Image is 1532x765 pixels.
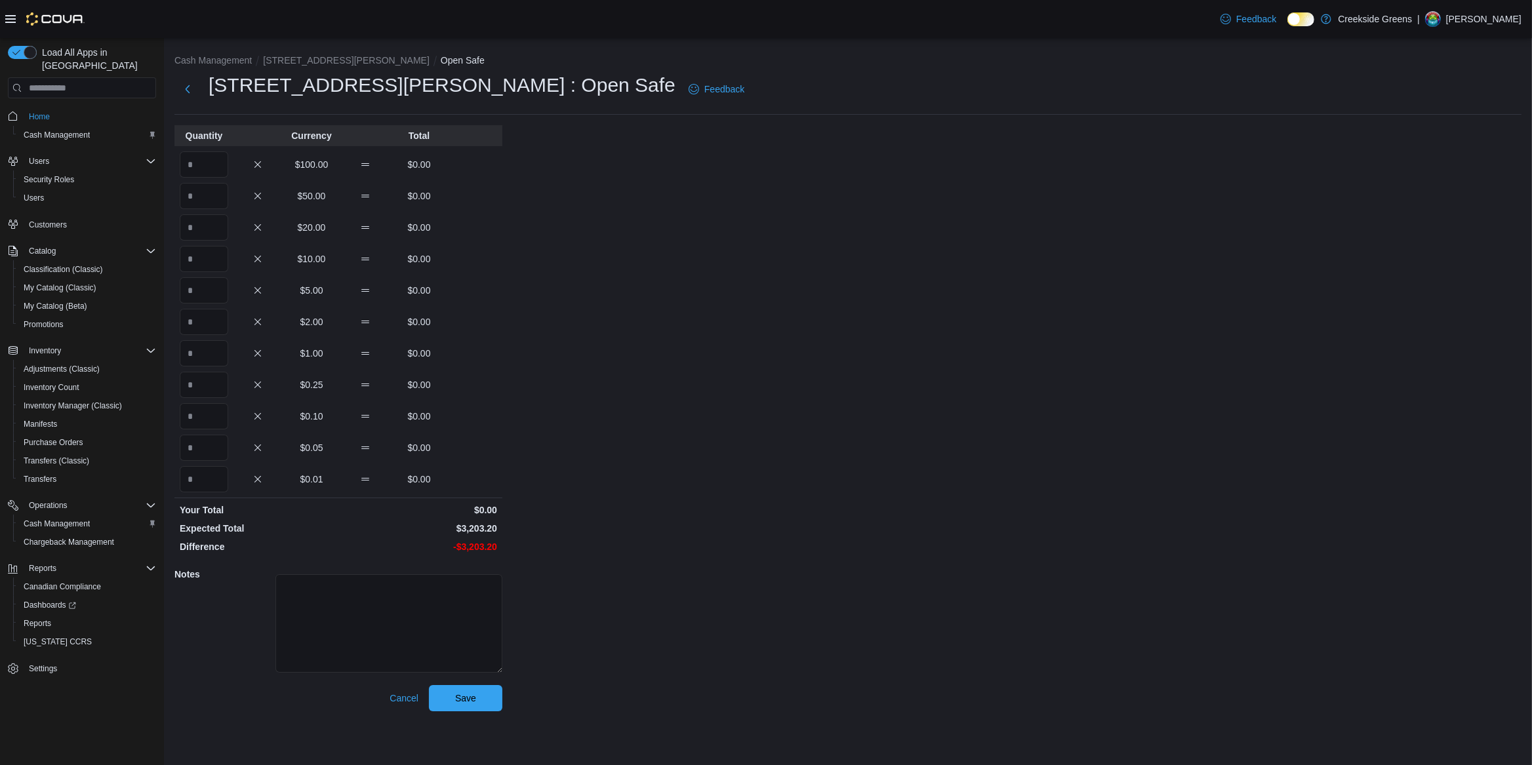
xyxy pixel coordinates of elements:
input: Quantity [180,214,228,241]
h5: Notes [174,561,273,587]
span: Chargeback Management [24,537,114,547]
button: Purchase Orders [13,433,161,452]
span: Cash Management [18,516,156,532]
p: $3,203.20 [341,522,497,535]
a: Adjustments (Classic) [18,361,105,377]
span: Manifests [18,416,156,432]
span: Inventory Count [18,380,156,395]
span: Users [24,193,44,203]
input: Quantity [180,246,228,272]
a: Inventory Manager (Classic) [18,398,127,414]
a: [US_STATE] CCRS [18,634,97,650]
button: Next [174,76,201,102]
a: Cash Management [18,516,95,532]
button: Promotions [13,315,161,334]
input: Quantity [180,340,228,366]
button: Transfers [13,470,161,488]
input: Quantity [180,372,228,398]
span: [US_STATE] CCRS [24,637,92,647]
div: Pat McCaffrey [1425,11,1441,27]
span: My Catalog (Beta) [24,301,87,311]
p: $0.00 [395,221,443,234]
span: Promotions [24,319,64,330]
button: Classification (Classic) [13,260,161,279]
span: Reports [24,560,156,576]
a: Manifests [18,416,62,432]
input: Quantity [180,466,228,492]
button: My Catalog (Beta) [13,297,161,315]
span: Home [29,111,50,122]
span: Security Roles [18,172,156,187]
span: Cash Management [18,127,156,143]
span: Manifests [24,419,57,429]
button: Cash Management [174,55,252,66]
a: Purchase Orders [18,435,89,450]
a: Canadian Compliance [18,579,106,595]
p: $0.00 [395,473,443,486]
p: $0.00 [395,189,443,203]
p: $0.00 [395,158,443,171]
button: My Catalog (Classic) [13,279,161,297]
p: $20.00 [287,221,336,234]
p: [PERSON_NAME] [1446,11,1522,27]
span: Save [455,692,476,705]
span: Transfers (Classic) [24,456,89,466]
p: $0.10 [287,410,336,423]
span: My Catalog (Beta) [18,298,156,314]
p: Currency [287,129,336,142]
span: Security Roles [24,174,74,185]
img: Cova [26,12,85,26]
span: Customers [29,220,67,230]
a: Promotions [18,317,69,332]
span: Users [18,190,156,206]
span: Users [24,153,156,169]
span: Reports [24,618,51,629]
span: Dashboards [24,600,76,610]
button: Inventory Count [13,378,161,397]
span: Promotions [18,317,156,332]
span: My Catalog (Classic) [18,280,156,296]
p: $0.00 [395,441,443,454]
a: Transfers [18,471,62,487]
p: $0.00 [395,315,443,328]
span: Transfers [18,471,156,487]
button: Users [24,153,54,169]
p: $100.00 [287,158,336,171]
span: Chargeback Management [18,534,156,550]
button: Users [3,152,161,170]
a: Dashboards [18,597,81,613]
button: Users [13,189,161,207]
p: $0.25 [287,378,336,391]
p: Your Total [180,503,336,517]
button: Inventory Manager (Classic) [13,397,161,415]
span: Purchase Orders [24,437,83,448]
p: -$3,203.20 [341,540,497,553]
p: $1.00 [287,347,336,360]
button: Reports [24,560,62,576]
p: Difference [180,540,336,553]
a: Feedback [683,76,750,102]
input: Dark Mode [1287,12,1315,26]
span: Inventory [24,343,156,359]
p: $10.00 [287,252,336,265]
button: Reports [3,559,161,578]
span: Purchase Orders [18,435,156,450]
span: Cash Management [24,519,90,529]
span: Cash Management [24,130,90,140]
p: $0.00 [395,378,443,391]
p: $5.00 [287,284,336,297]
a: Transfers (Classic) [18,453,94,469]
button: Customers [3,215,161,234]
button: Open Safe [441,55,485,66]
p: Creekside Greens [1338,11,1412,27]
span: Catalog [24,243,156,259]
a: Classification (Classic) [18,262,108,277]
button: Inventory [24,343,66,359]
span: Customers [24,216,156,233]
input: Quantity [180,183,228,209]
button: Cash Management [13,515,161,533]
button: Manifests [13,415,161,433]
button: Save [429,685,502,711]
button: [STREET_ADDRESS][PERSON_NAME] [263,55,430,66]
